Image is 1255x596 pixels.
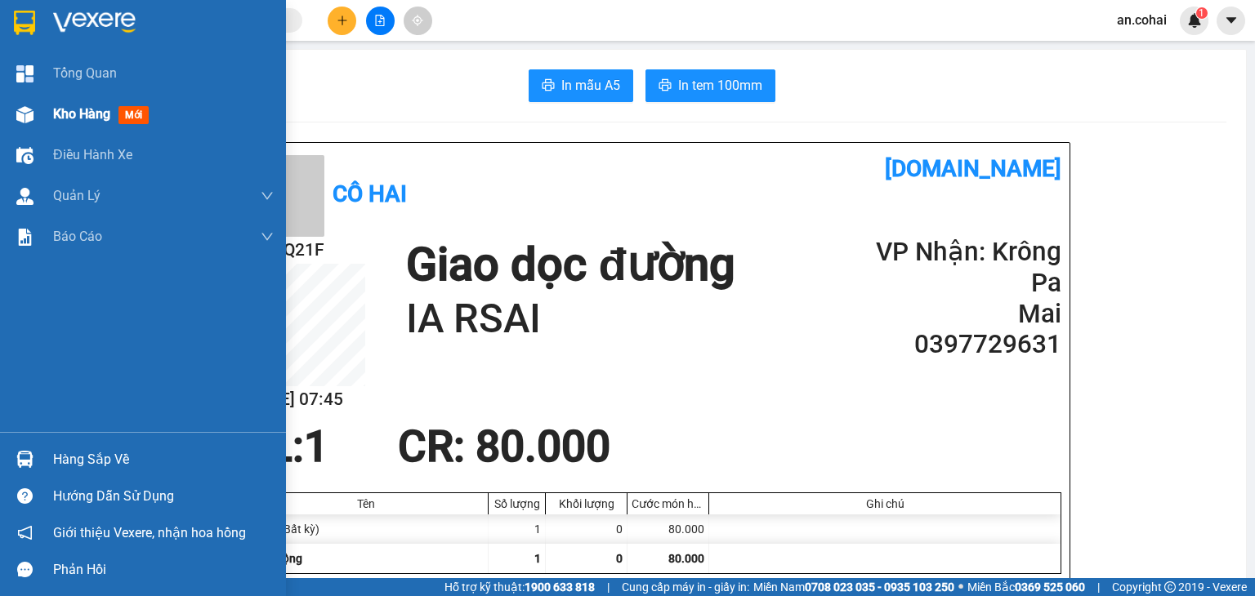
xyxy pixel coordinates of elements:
span: ⚪️ [958,584,963,590]
button: caret-down [1217,7,1245,35]
span: In mẫu A5 [561,75,620,96]
span: caret-down [1224,13,1239,28]
h2: Mai [865,299,1061,330]
img: warehouse-icon [16,188,33,205]
h2: 0397729631 [865,329,1061,360]
span: down [261,189,274,202]
span: 1 [304,421,328,472]
span: 0 [616,552,623,565]
div: Số lượng [493,497,541,510]
span: Giới thiệu Vexere, nhận hoa hồng [53,523,246,543]
h1: Giao dọc đường [406,237,735,293]
span: Kho hàng [53,106,110,122]
span: file-add [374,15,386,26]
span: plus [337,15,348,26]
div: 0 [546,514,627,544]
button: aim [404,7,432,35]
div: Khối lượng [550,497,623,510]
span: an.cohai [1104,10,1180,30]
b: Cô Hai [333,180,407,207]
span: Gửi: [146,62,177,82]
h2: [DATE] 07:45 [243,386,365,413]
div: Hàng sắp về [53,447,274,472]
span: Miền Bắc [967,578,1085,596]
span: aim [412,15,423,26]
button: printerIn tem 100mm [645,69,775,102]
b: [DOMAIN_NAME] [885,155,1061,182]
span: Quản Lý [53,185,100,206]
span: Hỗ trợ kỹ thuật: [444,578,595,596]
span: Miền Nam [753,578,954,596]
strong: 0708 023 035 - 0935 103 250 [805,580,954,594]
img: icon-new-feature [1187,13,1202,28]
span: 1 [1199,7,1204,19]
img: warehouse-icon [16,106,33,123]
strong: 0369 525 060 [1015,580,1085,594]
div: Tên [248,497,484,510]
span: | [1097,578,1100,596]
div: Hướng dẫn sử dụng [53,484,274,509]
div: Phản hồi [53,558,274,582]
span: [PERSON_NAME] HCM [146,89,319,109]
sup: 1 [1196,7,1208,19]
div: 1 [489,514,546,544]
span: Báo cáo [53,226,102,247]
span: copyright [1164,581,1176,593]
span: | [607,578,610,596]
img: warehouse-icon [16,147,33,164]
span: Cung cấp máy in - giấy in: [622,578,749,596]
h1: IA RSAI [406,293,735,345]
img: warehouse-icon [16,451,33,468]
span: CR : 80.000 [398,421,610,472]
div: Ghi chú [713,497,1056,510]
span: down [261,230,274,243]
span: message [17,562,33,577]
span: printer [659,78,672,94]
span: 80.000 [668,552,704,565]
strong: 1900 633 818 [525,580,595,594]
img: dashboard-icon [16,65,33,82]
button: printerIn mẫu A5 [529,69,633,102]
div: 80.000 [627,514,709,544]
span: Điều hành xe [53,145,132,165]
span: TXOP [146,113,209,141]
h2: EKRFQ21F [7,51,89,76]
span: question-circle [17,488,33,504]
span: In tem 100mm [678,75,762,96]
span: notification [17,525,33,540]
img: logo-vxr [14,11,35,35]
h2: EKRFQ21F [243,237,365,264]
button: plus [328,7,356,35]
span: [DATE] 07:45 [146,44,206,56]
span: Tổng Quan [53,63,117,83]
div: Cước món hàng [632,497,704,510]
div: TXOP (Bất kỳ) [243,514,489,544]
h2: VP Nhận: Krông Pa [865,237,1061,299]
b: Cô Hai [42,11,109,36]
button: file-add [366,7,395,35]
span: printer [542,78,555,94]
span: mới [118,106,149,124]
span: 1 [534,552,541,565]
img: solution-icon [16,229,33,246]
